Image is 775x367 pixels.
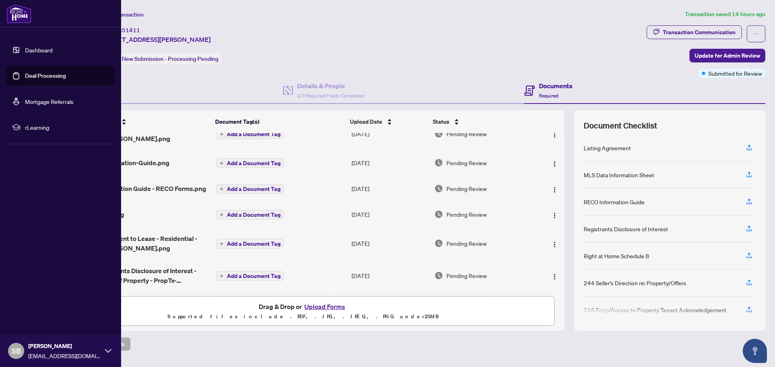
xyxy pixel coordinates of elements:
[25,98,73,105] a: Mortgage Referrals
[446,184,487,193] span: Pending Review
[227,212,281,218] span: Add a Document Tag
[348,150,431,176] td: [DATE]
[584,197,645,206] div: RECO Information Guide
[227,131,281,137] span: Add a Document Tag
[297,93,364,99] span: 3/3 Required Fields Completed
[685,10,765,19] article: Transaction saved 14 hours ago
[101,11,144,18] span: View Transaction
[348,227,431,259] td: [DATE]
[57,312,549,321] p: Supported files include .PDF, .JPG, .JPEG, .PNG under 25 MB
[52,297,554,326] span: Drag & Drop orUpload FormsSupported files include .PDF, .JPG, .JPEG, .PNG under25MB
[551,241,558,248] img: Logo
[548,237,561,250] button: Logo
[446,129,487,138] span: Pending Review
[584,143,631,152] div: Listing Agreement
[347,110,429,133] th: Upload Date
[434,239,443,248] img: Document Status
[539,81,572,91] h4: Documents
[82,124,210,143] span: 410 Rental Application - Residential 1 - PropTx-[PERSON_NAME].png
[539,93,558,99] span: Required
[348,259,431,292] td: [DATE]
[12,345,21,357] span: SB
[25,46,52,54] a: Dashboard
[548,182,561,195] button: Logo
[100,53,222,64] div: Status:
[434,271,443,280] img: Document Status
[429,110,533,133] th: Status
[220,242,224,246] span: plus
[227,186,281,192] span: Add a Document Tag
[28,342,101,350] span: [PERSON_NAME]
[82,266,210,285] span: 161 Registrants Disclosure of Interest - Disposition of Property - PropTx-[PERSON_NAME].png
[584,305,727,314] div: 248 Entry/Access to Property Tenant Acknowledgement
[82,234,210,253] span: 400 Agreement to Lease - Residential - PropTx-[PERSON_NAME].png
[551,187,558,193] img: Logo
[227,273,281,279] span: Add a Document Tag
[78,110,212,133] th: (7) File Name
[28,351,101,360] span: [EMAIL_ADDRESS][DOMAIN_NAME]
[220,132,224,136] span: plus
[446,239,487,248] span: Pending Review
[25,123,109,132] span: rLearning
[551,274,558,280] img: Logo
[434,129,443,138] img: Document Status
[753,31,759,37] span: ellipsis
[216,184,284,194] button: Add a Document Tag
[584,120,657,131] span: Document Checklist
[434,158,443,167] img: Document Status
[446,210,487,219] span: Pending Review
[551,212,558,219] img: Logo
[551,132,558,138] img: Logo
[216,129,284,139] button: Add a Document Tag
[584,251,649,260] div: Right at Home Schedule B
[708,69,762,78] span: Submitted for Review
[6,4,31,23] img: logo
[302,301,348,312] button: Upload Forms
[548,208,561,221] button: Logo
[100,35,211,44] span: [STREET_ADDRESS][PERSON_NAME]
[743,339,767,363] button: Open asap
[434,184,443,193] img: Document Status
[122,27,140,34] span: 51411
[548,127,561,140] button: Logo
[212,110,347,133] th: Document Tag(s)
[216,271,284,281] button: Add a Document Tag
[82,158,170,168] span: RECO-Information-Guide.png
[551,161,558,167] img: Logo
[227,160,281,166] span: Add a Document Tag
[689,49,765,62] button: Update for Admin Review
[647,25,742,39] button: Transaction Communication
[548,156,561,169] button: Logo
[584,278,686,287] div: 244 Seller’s Direction re: Property/Offers
[25,72,66,79] a: Deal Processing
[548,269,561,282] button: Logo
[216,158,284,168] button: Add a Document Tag
[216,158,284,168] button: Add a Document Tag
[216,239,284,249] button: Add a Document Tag
[216,129,284,139] button: Add a Document Tag
[584,224,668,233] div: Registrants Disclosure of Interest
[446,158,487,167] span: Pending Review
[259,301,348,312] span: Drag & Drop or
[350,117,382,126] span: Upload Date
[216,271,284,281] button: Add a Document Tag
[216,210,284,220] button: Add a Document Tag
[584,170,654,179] div: MLS Data Information Sheet
[122,55,218,62] span: New Submission - Processing Pending
[82,184,206,193] span: Reco Information Guide - RECO Forms.png
[220,274,224,278] span: plus
[663,26,735,39] div: Transaction Communication
[434,210,443,219] img: Document Status
[348,176,431,201] td: [DATE]
[220,161,224,165] span: plus
[446,271,487,280] span: Pending Review
[297,81,364,91] h4: Details & People
[695,49,760,62] span: Update for Admin Review
[220,187,224,191] span: plus
[433,117,449,126] span: Status
[227,241,281,247] span: Add a Document Tag
[348,201,431,227] td: [DATE]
